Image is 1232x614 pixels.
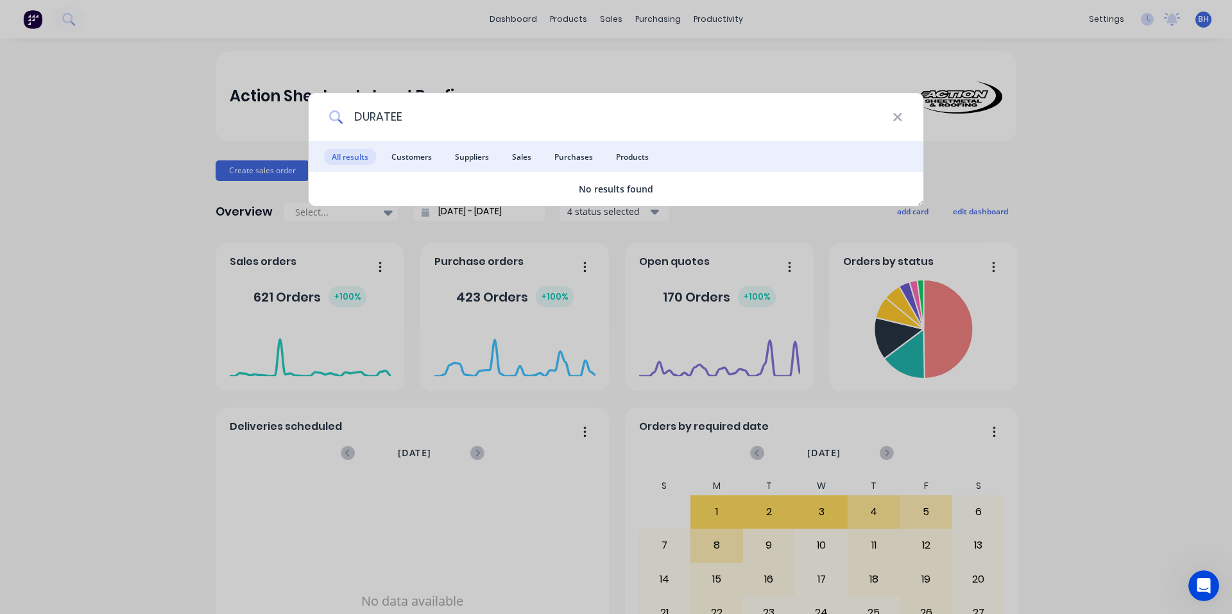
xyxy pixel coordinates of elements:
div: No results found [309,182,923,196]
span: Purchases [547,149,601,165]
span: Products [608,149,656,165]
input: Start typing a customer or supplier name to create a new order... [343,93,893,141]
span: Sales [504,149,539,165]
iframe: Intercom live chat [1188,570,1219,601]
span: Suppliers [447,149,497,165]
span: All results [324,149,376,165]
span: Customers [384,149,440,165]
